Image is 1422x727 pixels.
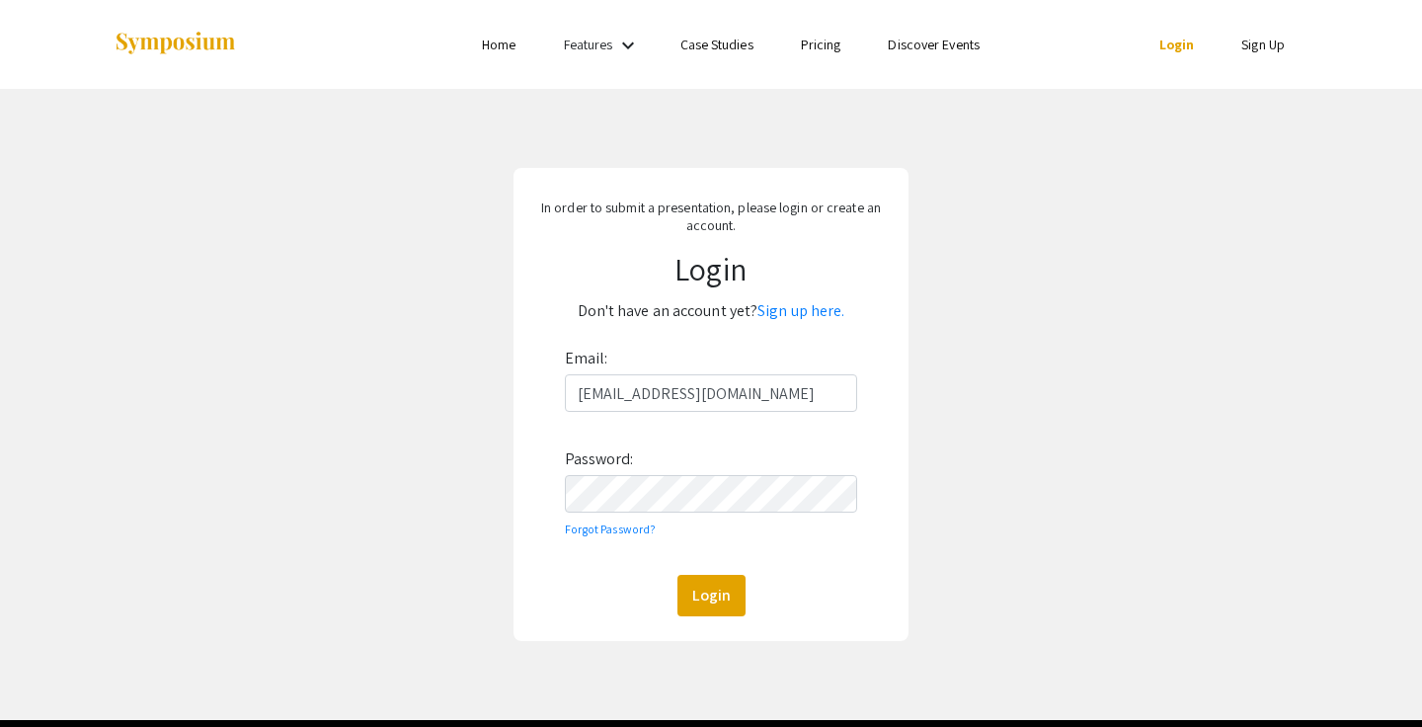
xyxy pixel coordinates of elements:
[565,343,608,374] label: Email:
[114,31,237,57] img: Symposium by ForagerOne
[565,522,657,536] a: Forgot Password?
[677,575,746,616] button: Login
[527,295,894,327] p: Don't have an account yet?
[616,34,640,57] mat-icon: Expand Features list
[1159,36,1195,53] a: Login
[482,36,515,53] a: Home
[15,638,84,712] iframe: Chat
[680,36,753,53] a: Case Studies
[757,300,844,321] a: Sign up here.
[527,250,894,287] h1: Login
[565,444,634,475] label: Password:
[888,36,980,53] a: Discover Events
[527,199,894,234] p: In order to submit a presentation, please login or create an account.
[1241,36,1285,53] a: Sign Up
[801,36,841,53] a: Pricing
[564,36,613,53] a: Features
